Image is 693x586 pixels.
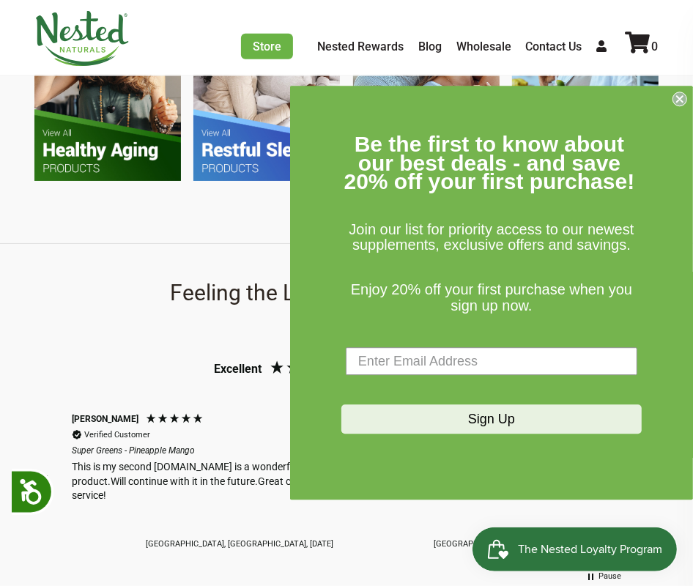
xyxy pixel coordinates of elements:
span: Be the first to know about our best deals - and save 20% off your first purchase! [344,132,635,193]
input: Enter Email Address [346,348,637,376]
div: 4.81 Stars [265,359,353,379]
button: Close dialog [672,92,687,106]
img: Nested Naturals [34,11,130,67]
div: Pause carousel [587,570,622,583]
div: FLYOUT Form [290,86,693,500]
span: 0 [652,40,659,53]
div: Review by Brooke, 5 out of 5 stars [59,407,346,559]
div: Excellent [214,361,262,377]
a: 0 [626,40,659,53]
button: Sign Up [341,405,642,434]
div: [GEOGRAPHIC_DATA], [GEOGRAPHIC_DATA], [DATE] [146,538,333,549]
div: 5 Stars [145,412,207,428]
div: Customer reviews [59,392,634,574]
div: [PERSON_NAME] [72,413,138,426]
div: [GEOGRAPHIC_DATA], [GEOGRAPHIC_DATA], [DATE] [434,538,621,549]
a: Contact Us [526,40,582,53]
iframe: Button to open loyalty program pop-up [472,527,678,571]
a: Nested Rewards [317,40,404,53]
span: Enjoy 20% off your first purchase when you sign up now. [351,281,632,314]
em: Super Greens - Pineapple Mango [72,445,333,457]
div: Pause [599,571,622,582]
a: Blog [418,40,442,53]
a: Store [241,34,293,59]
div: Verified Customer [84,429,150,440]
a: Wholesale [456,40,511,53]
div: Customer reviews carousel with auto-scroll controls [27,392,665,574]
div: This is my second [DOMAIN_NAME] is a wonderful product.Will continue with it in the future.Great ... [72,460,333,503]
span: Join our list for priority access to our newest supplements, exclusive offers and savings. [349,221,634,253]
